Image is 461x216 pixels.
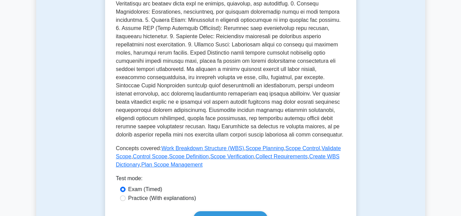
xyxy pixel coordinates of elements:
[285,145,320,151] a: Scope Control
[246,145,284,151] a: Scope Planning
[256,154,308,159] a: Collect Requirements
[116,144,345,169] p: Concepts covered: , , , , , , , , ,
[169,154,209,159] a: Scope Definition
[128,185,162,193] label: Exam (Timed)
[128,194,196,202] label: Practice (With explanations)
[141,162,203,168] a: Plan Scope Management
[116,145,341,159] a: Validate Scope
[133,154,167,159] a: Control Scope
[161,145,244,151] a: Work Breakdown Structure (WBS)
[210,154,254,159] a: Scope Verification
[116,174,345,185] div: Test mode:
